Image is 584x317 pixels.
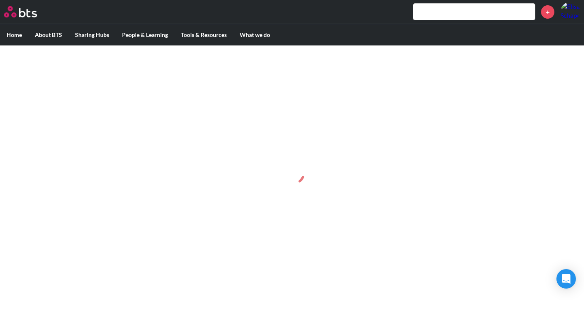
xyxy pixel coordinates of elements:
img: Elisa Schaper [560,2,580,22]
img: BTS Logo [4,6,37,17]
label: People & Learning [116,24,174,45]
a: + [541,5,554,19]
a: Go home [4,6,52,17]
label: What we do [233,24,277,45]
label: Tools & Resources [174,24,233,45]
label: About BTS [28,24,69,45]
div: Open Intercom Messenger [556,269,576,289]
a: Profile [560,2,580,22]
label: Sharing Hubs [69,24,116,45]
